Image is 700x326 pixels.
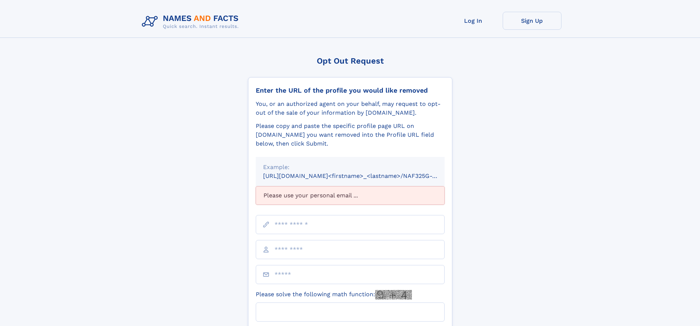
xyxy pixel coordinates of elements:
small: [URL][DOMAIN_NAME]<firstname>_<lastname>/NAF325G-xxxxxxxx [263,172,459,179]
div: Opt Out Request [248,56,452,65]
img: Logo Names and Facts [139,12,245,32]
a: Sign Up [503,12,561,30]
div: Enter the URL of the profile you would like removed [256,86,445,94]
div: Please copy and paste the specific profile page URL on [DOMAIN_NAME] you want removed into the Pr... [256,122,445,148]
div: Please use your personal email ... [256,186,445,205]
div: You, or an authorized agent on your behalf, may request to opt-out of the sale of your informatio... [256,100,445,117]
div: Example: [263,163,437,172]
a: Log In [444,12,503,30]
label: Please solve the following math function: [256,290,412,300]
